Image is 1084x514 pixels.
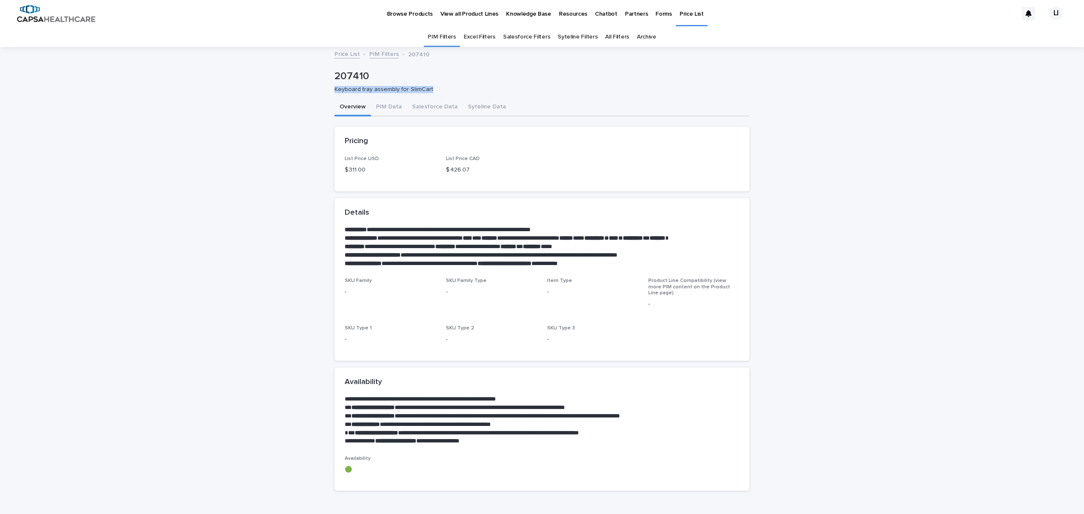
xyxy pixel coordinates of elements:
[503,27,550,47] a: Salesforce Filters
[547,326,575,331] span: SKU Type 3
[345,137,368,146] h2: Pricing
[408,49,429,58] p: 207410
[464,27,495,47] a: Excel Filters
[345,156,379,161] span: List Price USD
[335,49,360,58] a: Price List
[637,27,656,47] a: Archive
[371,99,407,116] button: PIM Data
[463,99,511,116] button: Syteline Data
[17,5,95,22] img: B5p4sRfuTuC72oLToeu7
[345,208,369,218] h2: Details
[335,99,371,116] button: Overview
[345,378,382,387] h2: Availability
[369,49,399,58] a: PIM Filters
[648,278,730,296] span: Product Line Compatibility (view more PIM content on the Product Line page)
[446,278,487,283] span: SKU Family Type
[547,335,638,344] p: -
[345,335,436,344] p: -
[446,287,537,296] p: -
[345,465,436,474] p: 🟢
[446,326,474,331] span: SKU Type 2
[428,27,456,47] a: PIM Filters
[335,70,746,83] p: 207410
[605,27,629,47] a: All Filters
[345,456,371,461] span: Availability
[558,27,597,47] a: Syteline Filters
[345,278,372,283] span: SKU Family
[446,156,480,161] span: List Price CAD
[446,335,537,344] p: -
[345,166,436,174] p: $ 311.00
[407,99,463,116] button: Salesforce Data
[446,166,537,174] p: $ 426.07
[345,287,436,296] p: -
[345,326,372,331] span: SKU Type 1
[335,86,743,93] p: Keyboard tray assembly for SlimCart
[648,300,739,309] p: -
[547,287,638,296] p: -
[1049,7,1063,20] div: LI
[547,278,572,283] span: Item Type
